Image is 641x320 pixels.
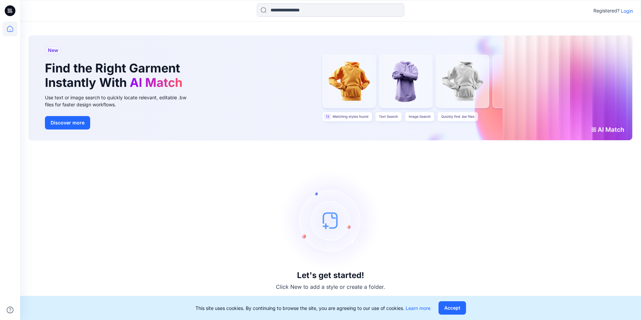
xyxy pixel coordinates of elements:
img: empty-state-image.svg [280,170,381,271]
button: Accept [439,301,466,315]
h3: Let's get started! [297,271,364,280]
span: AI Match [130,75,182,90]
button: Discover more [45,116,90,129]
h1: Find the Right Garment Instantly With [45,61,186,90]
p: Registered? [593,7,620,15]
p: This site uses cookies. By continuing to browse the site, you are agreeing to our use of cookies. [195,305,430,312]
p: Login [621,7,633,14]
a: Learn more [406,305,430,311]
div: Use text or image search to quickly locate relevant, editable .bw files for faster design workflows. [45,94,196,108]
span: New [48,46,58,54]
p: Click New to add a style or create a folder. [276,283,385,291]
